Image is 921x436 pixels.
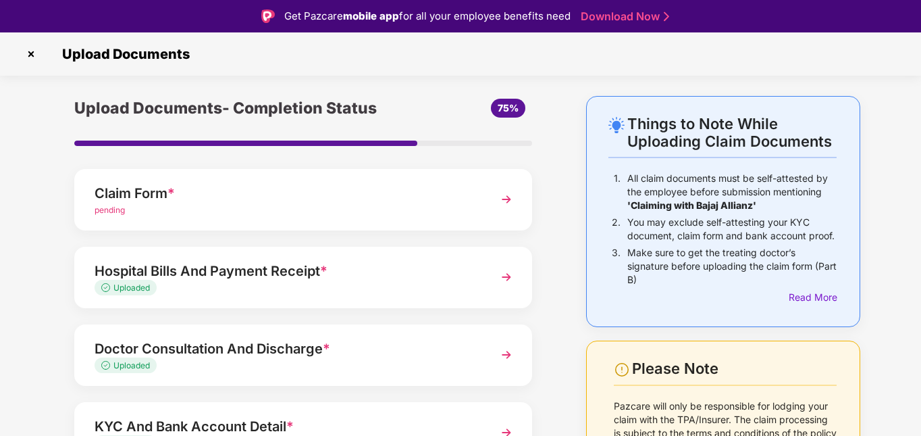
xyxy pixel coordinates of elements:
img: svg+xml;base64,PHN2ZyBpZD0iTmV4dCIgeG1sbnM9Imh0dHA6Ly93d3cudzMub3JnLzIwMDAvc3ZnIiB3aWR0aD0iMzYiIG... [494,187,519,212]
span: pending [95,205,125,215]
div: Upload Documents- Completion Status [74,96,379,120]
div: Claim Form [95,183,477,204]
div: Please Note [632,360,837,378]
p: You may exclude self-attesting your KYC document, claim form and bank account proof. [627,216,837,243]
p: 2. [612,216,621,243]
strong: mobile app [343,9,399,22]
span: 75% [498,102,519,114]
p: All claim documents must be self-attested by the employee before submission mentioning [627,172,837,212]
p: Make sure to get the treating doctor’s signature before uploading the claim form (Part B) [627,246,837,287]
img: svg+xml;base64,PHN2ZyBpZD0iQ3Jvc3MtMzJ4MzIiIHhtbG5zPSJodHRwOi8vd3d3LnczLm9yZy8yMDAwL3N2ZyIgd2lkdG... [20,43,42,65]
img: svg+xml;base64,PHN2ZyB4bWxucz0iaHR0cDovL3d3dy53My5vcmcvMjAwMC9zdmciIHdpZHRoPSIyNC4wOTMiIGhlaWdodD... [608,117,625,133]
b: 'Claiming with Bajaj Allianz' [627,199,756,211]
p: 1. [614,172,621,212]
div: Things to Note While Uploading Claim Documents [627,115,837,150]
img: Stroke [664,9,669,24]
img: svg+xml;base64,PHN2ZyB4bWxucz0iaHR0cDovL3d3dy53My5vcmcvMjAwMC9zdmciIHdpZHRoPSIxMy4zMzMiIGhlaWdodD... [101,283,113,292]
div: Get Pazcare for all your employee benefits need [284,8,571,24]
p: 3. [612,246,621,287]
img: svg+xml;base64,PHN2ZyB4bWxucz0iaHR0cDovL3d3dy53My5vcmcvMjAwMC9zdmciIHdpZHRoPSIxMy4zMzMiIGhlaWdodD... [101,361,113,370]
a: Download Now [581,9,665,24]
span: Upload Documents [49,46,196,62]
img: Logo [261,9,275,23]
div: Read More [789,290,837,305]
img: svg+xml;base64,PHN2ZyBpZD0iV2FybmluZ18tXzI0eDI0IiBkYXRhLW5hbWU9Ildhcm5pbmcgLSAyNHgyNCIgeG1sbnM9Im... [614,362,630,378]
div: Hospital Bills And Payment Receipt [95,260,477,282]
span: Uploaded [113,360,150,370]
img: svg+xml;base64,PHN2ZyBpZD0iTmV4dCIgeG1sbnM9Imh0dHA6Ly93d3cudzMub3JnLzIwMDAvc3ZnIiB3aWR0aD0iMzYiIG... [494,343,519,367]
img: svg+xml;base64,PHN2ZyBpZD0iTmV4dCIgeG1sbnM9Imh0dHA6Ly93d3cudzMub3JnLzIwMDAvc3ZnIiB3aWR0aD0iMzYiIG... [494,265,519,289]
div: Doctor Consultation And Discharge [95,338,477,360]
span: Uploaded [113,283,150,293]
